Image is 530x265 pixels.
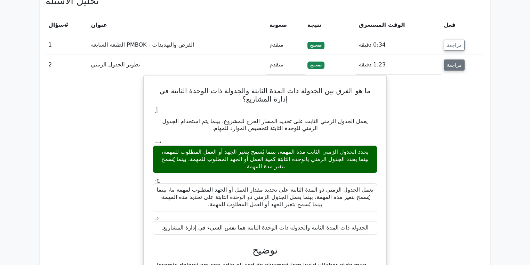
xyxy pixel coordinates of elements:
[64,22,69,28] font: #
[154,138,161,145] font: ب.
[310,63,322,67] font: صحيح
[161,148,369,170] font: يحدد الجدول الزمني الثابت مدة المهمة، بينما يُسمح بتغير الجهد أو العمل المطلوب للمهمة، بينما يحدد...
[270,41,283,48] font: متقدم
[310,43,322,48] font: صحيح
[359,41,386,48] font: 0:34 دقيقة
[160,87,370,103] font: ما هو الفرق بين الجدولة ذات المدة الثابتة والجدولة ذات الوحدة الثابتة في إدارة المشاريع؟
[270,61,283,68] font: متقدم
[161,224,369,231] font: الجدولة ذات المدة الثابتة والجدولة ذات الوحدة الثابتة هما نفس الشيء في إدارة المشاريع.
[447,42,461,48] font: مراجعة
[444,22,456,28] font: فعل
[48,41,52,48] font: 1
[154,214,159,221] font: د.
[270,22,287,28] font: صعوبة
[91,22,107,28] font: عنوان
[48,61,52,68] font: 2
[444,59,465,71] button: مراجعة
[359,61,386,68] font: 1:23 دقيقة
[307,22,321,28] font: نتيجة
[154,107,158,114] font: أ.
[162,118,368,132] font: يعمل الجدول الزمني الثابت على تحديد المسار الحرج للمشروع، بينما يتم استخدام الجدول الزمني للوحدة ...
[359,22,405,28] font: الوقت المستغرق
[444,40,465,51] button: مراجعة
[48,22,64,28] font: سؤال
[156,186,373,208] font: يعمل الجدول الزمني ذو المدة الثابتة على تحديد مقدار العمل أو الجهد المطلوب لمهمة ما، بينما يُسمح ...
[91,61,140,68] font: تطوير الجدول الزمني
[154,176,160,183] font: ج.
[447,62,461,68] font: مراجعة
[91,41,194,48] font: الفرص والتهديدات - PMBOK الطبعة السابعة
[252,244,278,256] font: توضيح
